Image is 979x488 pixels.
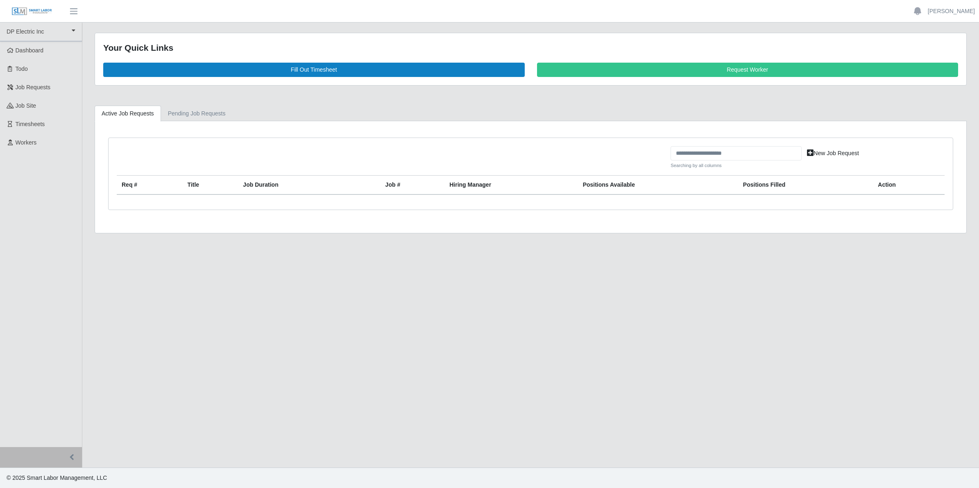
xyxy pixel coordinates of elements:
span: Todo [16,66,28,72]
a: Fill Out Timesheet [103,63,525,77]
a: Pending Job Requests [161,106,233,122]
th: Job Duration [238,176,355,195]
span: Dashboard [16,47,44,54]
th: Title [183,176,238,195]
th: Action [873,176,945,195]
th: Hiring Manager [444,176,578,195]
span: Job Requests [16,84,51,90]
a: New Job Request [802,146,864,160]
img: SLM Logo [11,7,52,16]
th: Req # [117,176,183,195]
a: Request Worker [537,63,959,77]
th: Positions Available [578,176,738,195]
a: [PERSON_NAME] [928,7,975,16]
span: © 2025 Smart Labor Management, LLC [7,474,107,481]
th: Job # [381,176,445,195]
th: Positions Filled [738,176,873,195]
div: Your Quick Links [103,41,958,54]
a: Active Job Requests [95,106,161,122]
small: Searching by all columns [671,162,802,169]
span: Timesheets [16,121,45,127]
span: Workers [16,139,37,146]
span: job site [16,102,36,109]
